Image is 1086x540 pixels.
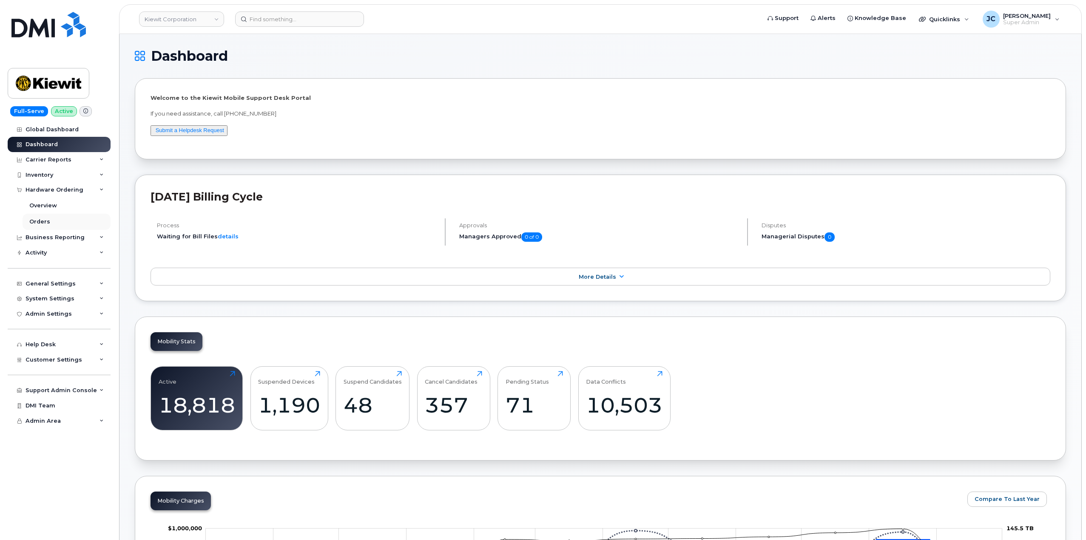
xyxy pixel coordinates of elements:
[506,393,563,418] div: 71
[157,222,438,229] h4: Process
[425,393,482,418] div: 357
[168,524,202,531] g: $0
[762,232,1050,242] h5: Managerial Disputes
[344,371,402,425] a: Suspend Candidates48
[344,393,402,418] div: 48
[156,127,224,133] a: Submit a Helpdesk Request
[762,222,1050,229] h4: Disputes
[1049,503,1080,534] iframe: Messenger Launcher
[586,371,662,425] a: Data Conflicts10,503
[586,371,626,385] div: Data Conflicts
[151,50,228,62] span: Dashboard
[506,371,549,385] div: Pending Status
[975,495,1040,503] span: Compare To Last Year
[218,233,239,240] a: details
[151,125,227,136] button: Submit a Helpdesk Request
[151,190,1050,203] h2: [DATE] Billing Cycle
[521,232,542,242] span: 0 of 0
[459,222,740,229] h4: Approvals
[425,371,482,425] a: Cancel Candidates357
[586,393,662,418] div: 10,503
[258,393,320,418] div: 1,190
[824,232,835,242] span: 0
[344,371,402,385] div: Suspend Candidates
[1006,524,1034,531] tspan: 145.5 TB
[168,524,202,531] tspan: $1,000,000
[159,371,235,425] a: Active18,818
[159,371,176,385] div: Active
[967,492,1047,507] button: Compare To Last Year
[151,94,1050,102] p: Welcome to the Kiewit Mobile Support Desk Portal
[506,371,563,425] a: Pending Status71
[459,232,740,242] h5: Managers Approved
[151,110,1050,118] p: If you need assistance, call [PHONE_NUMBER]
[579,274,616,280] span: More Details
[425,371,478,385] div: Cancel Candidates
[258,371,320,425] a: Suspended Devices1,190
[258,371,315,385] div: Suspended Devices
[159,393,235,418] div: 18,818
[157,232,438,240] li: Waiting for Bill Files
